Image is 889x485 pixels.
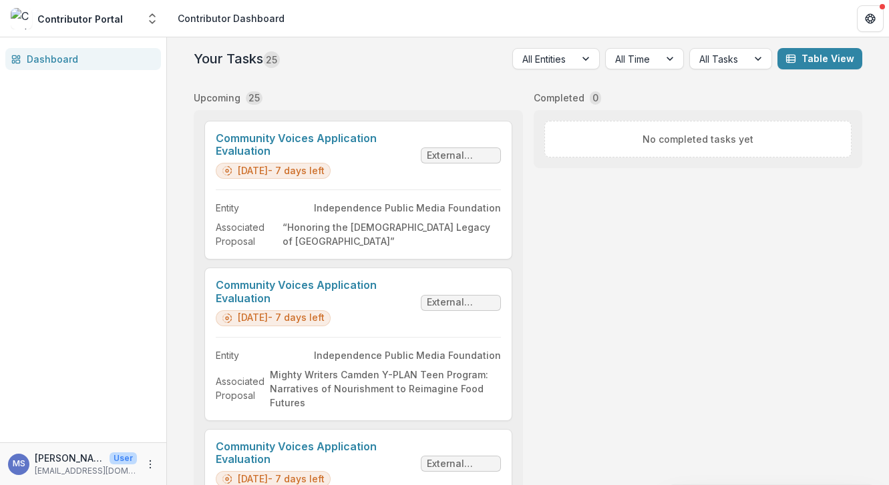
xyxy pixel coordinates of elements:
button: Table View [777,48,862,69]
span: 25 [263,51,280,68]
p: Completed [534,91,584,105]
p: 0 [592,91,598,105]
img: Contributor Portal [11,8,32,29]
nav: breadcrumb [172,9,290,28]
button: Open entity switcher [143,5,162,32]
p: [PERSON_NAME] [35,451,104,465]
div: Melissa Beatriz Skolnick [13,460,25,468]
div: Contributor Portal [37,12,123,26]
button: Get Help [857,5,884,32]
h2: Your Tasks [194,51,280,67]
p: User [110,452,137,464]
a: Community Voices Application Evaluation [216,279,415,304]
a: Community Voices Application Evaluation [216,132,415,157]
a: Dashboard [5,48,161,70]
p: 25 [248,91,260,105]
p: [EMAIL_ADDRESS][DOMAIN_NAME] [35,465,137,477]
p: Upcoming [194,91,240,105]
p: No completed tasks yet [643,132,753,146]
div: Contributor Dashboard [178,11,285,25]
a: Community Voices Application Evaluation [216,440,415,466]
button: More [142,456,158,472]
div: Dashboard [27,52,150,66]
